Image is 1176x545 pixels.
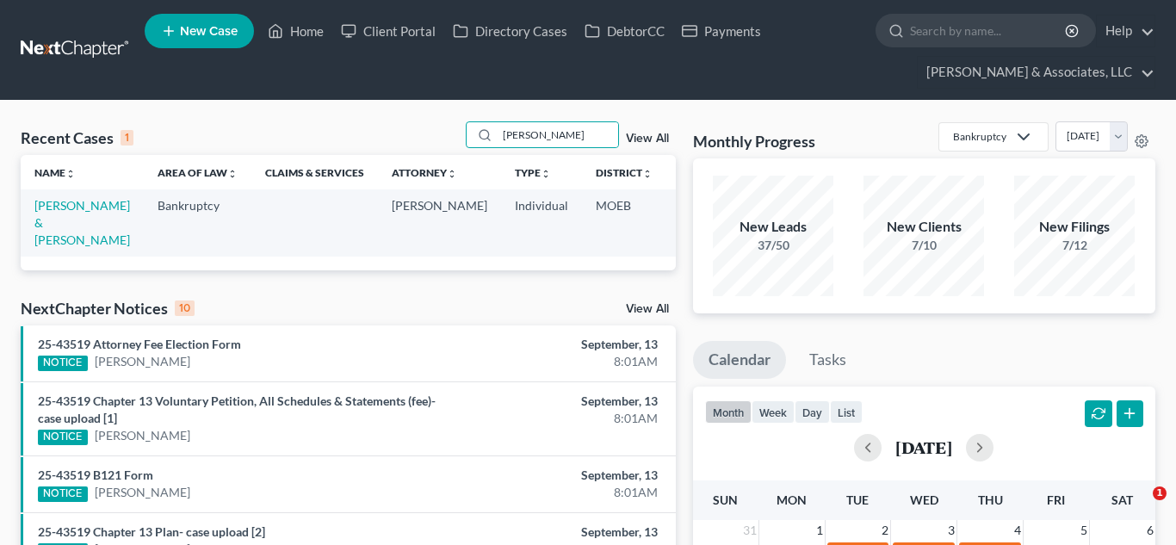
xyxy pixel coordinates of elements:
[501,189,582,256] td: Individual
[895,438,952,456] h2: [DATE]
[95,353,190,370] a: [PERSON_NAME]
[34,166,76,179] a: Nameunfold_more
[846,492,869,507] span: Tue
[705,400,752,424] button: month
[38,337,241,351] a: 25-43519 Attorney Fee Election Form
[392,166,457,179] a: Attorneyunfold_more
[666,189,752,256] td: 7
[693,341,786,379] a: Calendar
[752,400,795,424] button: week
[463,484,659,501] div: 8:01AM
[65,169,76,179] i: unfold_more
[95,484,190,501] a: [PERSON_NAME]
[1047,492,1065,507] span: Fri
[21,298,195,319] div: NextChapter Notices
[830,400,863,424] button: list
[576,15,673,46] a: DebtorCC
[642,169,653,179] i: unfold_more
[1097,15,1154,46] a: Help
[1079,520,1089,541] span: 5
[38,430,88,445] div: NOTICE
[121,130,133,146] div: 1
[158,166,238,179] a: Area of Lawunfold_more
[794,341,862,379] a: Tasks
[814,520,825,541] span: 1
[38,393,436,425] a: 25-43519 Chapter 13 Voluntary Petition, All Schedules & Statements (fee)- case upload [1]
[953,129,1006,144] div: Bankruptcy
[332,15,444,46] a: Client Portal
[38,468,153,482] a: 25-43519 B121 Form
[713,492,738,507] span: Sun
[910,15,1068,46] input: Search by name...
[463,523,659,541] div: September, 13
[795,400,830,424] button: day
[626,133,669,145] a: View All
[463,393,659,410] div: September, 13
[777,492,807,507] span: Mon
[1111,492,1133,507] span: Sat
[463,467,659,484] div: September, 13
[863,237,984,254] div: 7/10
[1014,217,1135,237] div: New Filings
[713,217,833,237] div: New Leads
[444,15,576,46] a: Directory Cases
[21,127,133,148] div: Recent Cases
[713,237,833,254] div: 37/50
[144,189,251,256] td: Bankruptcy
[38,524,265,539] a: 25-43519 Chapter 13 Plan- case upload [2]
[1117,486,1159,528] iframe: Intercom live chat
[626,303,669,315] a: View All
[378,189,501,256] td: [PERSON_NAME]
[582,189,666,256] td: MOEB
[175,300,195,316] div: 10
[447,169,457,179] i: unfold_more
[251,155,378,189] th: Claims & Services
[38,356,88,371] div: NOTICE
[741,520,758,541] span: 31
[541,169,551,179] i: unfold_more
[259,15,332,46] a: Home
[95,427,190,444] a: [PERSON_NAME]
[515,166,551,179] a: Typeunfold_more
[463,336,659,353] div: September, 13
[978,492,1003,507] span: Thu
[34,198,130,247] a: [PERSON_NAME] & [PERSON_NAME]
[463,353,659,370] div: 8:01AM
[227,169,238,179] i: unfold_more
[180,25,238,38] span: New Case
[498,122,618,147] input: Search by name...
[1145,520,1155,541] span: 6
[918,57,1154,88] a: [PERSON_NAME] & Associates, LLC
[1153,486,1167,500] span: 1
[673,15,770,46] a: Payments
[463,410,659,427] div: 8:01AM
[1014,237,1135,254] div: 7/12
[38,486,88,502] div: NOTICE
[693,131,815,152] h3: Monthly Progress
[946,520,956,541] span: 3
[1012,520,1023,541] span: 4
[863,217,984,237] div: New Clients
[596,166,653,179] a: Districtunfold_more
[880,520,890,541] span: 2
[910,492,938,507] span: Wed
